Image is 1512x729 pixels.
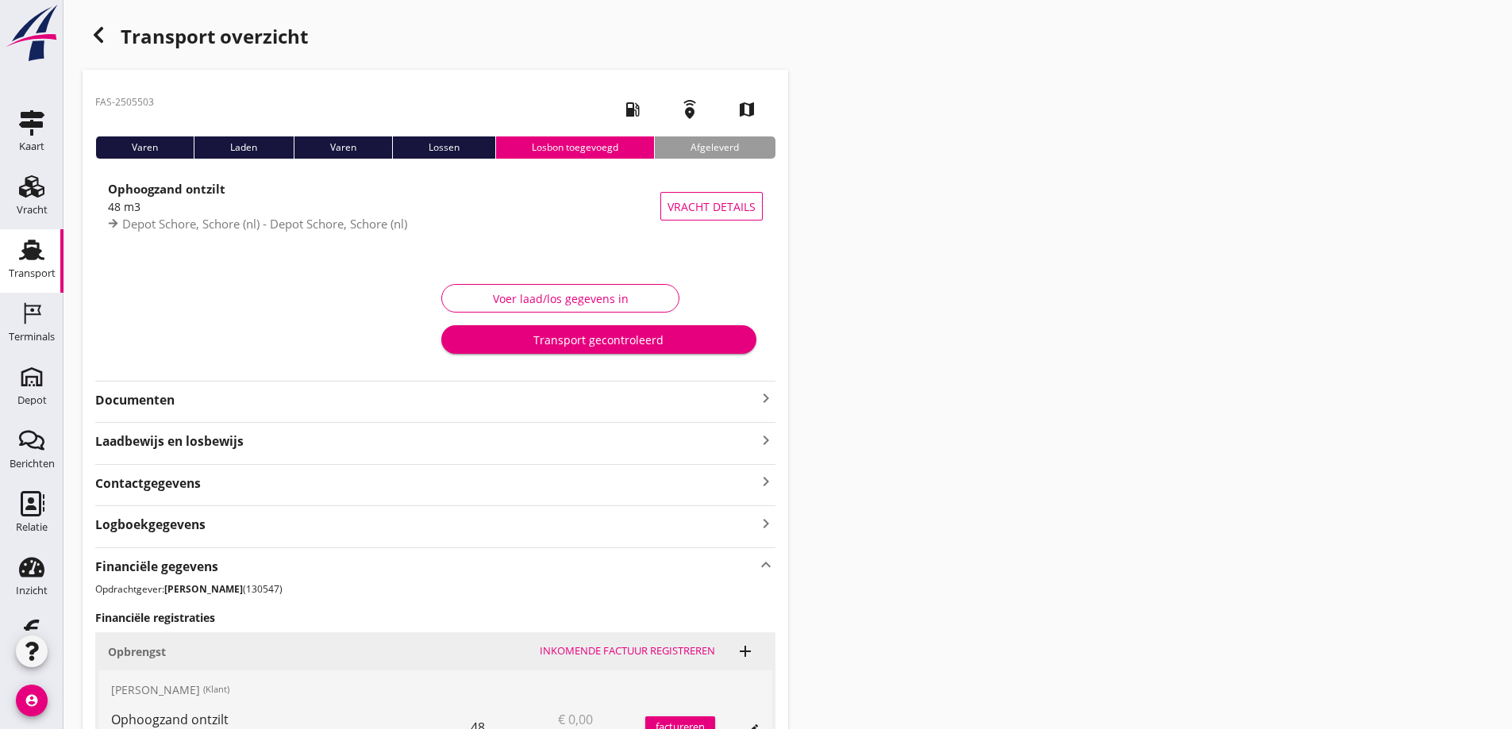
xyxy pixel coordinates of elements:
strong: Financiële gegevens [95,558,218,576]
strong: Ophoogzand ontzilt [108,181,225,197]
div: Berichten [10,459,55,469]
div: Depot [17,395,47,405]
i: keyboard_arrow_right [756,431,775,450]
div: Ophoogzand ontzilt [111,710,471,729]
div: Afgeleverd [654,136,775,159]
button: Transport gecontroleerd [441,325,756,354]
div: [PERSON_NAME] [98,670,772,708]
div: Kaart [19,141,44,152]
div: Inzicht [16,585,48,596]
p: Opdrachtgever: (130547) [95,582,775,597]
i: account_circle [16,685,48,716]
i: local_gas_station [610,87,655,132]
div: Vracht [17,205,48,215]
button: Voer laad/los gegevens in [441,284,679,313]
div: Laden [194,136,293,159]
div: Varen [95,136,194,159]
strong: Opbrengst [108,644,166,659]
i: keyboard_arrow_right [756,389,775,408]
div: Transport overzicht [83,19,788,57]
span: Depot Schore, Schore (nl) - Depot Schore, Schore (nl) [122,216,407,232]
div: Voer laad/los gegevens in [455,290,666,307]
i: emergency_share [668,87,712,132]
div: Lossen [392,136,495,159]
i: keyboard_arrow_up [756,554,775,576]
strong: Documenten [95,391,756,409]
div: Relatie [16,522,48,532]
strong: Contactgegevens [95,474,201,493]
div: 48 m3 [108,198,660,215]
small: (Klant) [203,683,229,696]
div: Terminals [9,332,55,342]
div: Transport [9,268,56,278]
div: Transport gecontroleerd [454,332,743,348]
div: Losbon toegevoegd [495,136,654,159]
i: map [725,87,769,132]
strong: Logboekgegevens [95,516,206,534]
h3: Financiële registraties [95,609,775,626]
strong: [PERSON_NAME] [164,582,243,596]
i: keyboard_arrow_right [756,512,775,534]
button: Inkomende factuur registreren [533,640,721,662]
div: Inkomende factuur registreren [540,643,715,659]
img: logo-small.a267ee39.svg [3,4,60,63]
p: FAS-2505503 [95,95,154,109]
strong: Laadbewijs en losbewijs [95,432,756,451]
a: Ophoogzand ontzilt48 m3Depot Schore, Schore (nl) - Depot Schore, Schore (nl)Vracht details [95,171,775,241]
i: add [736,642,755,661]
span: Vracht details [668,198,756,215]
div: Varen [294,136,392,159]
i: keyboard_arrow_right [756,471,775,493]
button: Vracht details [660,192,763,221]
span: € 0,00 [558,710,593,729]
